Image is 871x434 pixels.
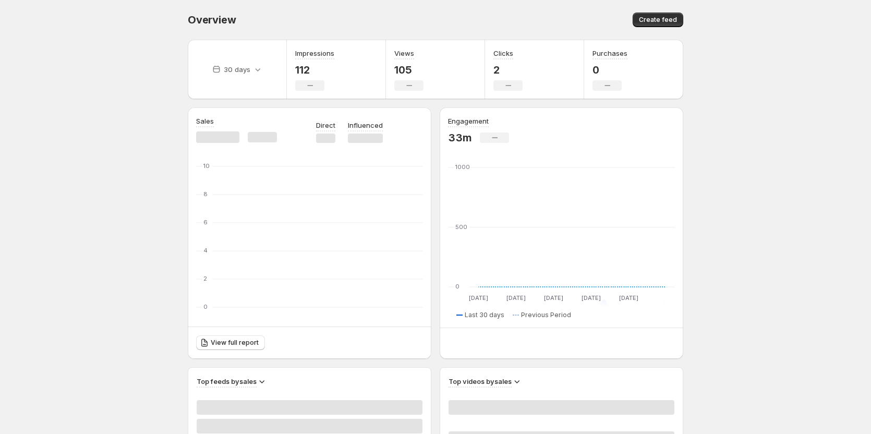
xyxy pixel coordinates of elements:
span: Last 30 days [465,311,504,319]
h3: Sales [196,116,214,126]
p: 112 [295,64,334,76]
p: 2 [493,64,523,76]
text: [DATE] [582,294,601,302]
text: 0 [455,283,459,290]
text: 500 [455,223,467,231]
h3: Purchases [592,48,627,58]
p: 33m [448,131,471,144]
h3: Engagement [448,116,489,126]
h3: Top videos by sales [449,376,512,387]
span: View full report [211,339,259,347]
p: 105 [394,64,424,76]
text: 2 [203,275,207,282]
span: Previous Period [521,311,571,319]
text: 0 [203,303,208,310]
text: [DATE] [619,294,638,302]
text: 4 [203,247,208,254]
text: 8 [203,190,208,198]
text: [DATE] [544,294,563,302]
text: [DATE] [469,294,488,302]
h3: Impressions [295,48,334,58]
text: 1000 [455,163,470,171]
h3: Top feeds by sales [197,376,257,387]
a: View full report [196,335,265,350]
p: Direct [316,120,335,130]
text: 10 [203,162,210,170]
text: 6 [203,219,208,226]
p: 0 [592,64,627,76]
h3: Views [394,48,414,58]
p: 30 days [224,64,250,75]
span: Overview [188,14,236,26]
span: Create feed [639,16,677,24]
h3: Clicks [493,48,513,58]
p: Influenced [348,120,383,130]
text: [DATE] [506,294,526,302]
button: Create feed [633,13,683,27]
